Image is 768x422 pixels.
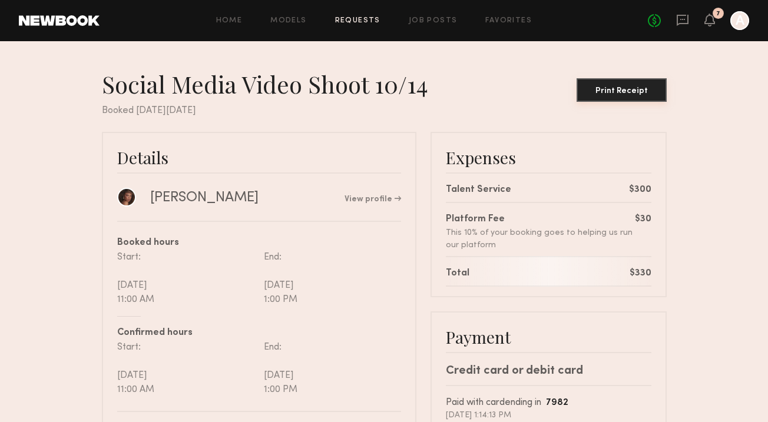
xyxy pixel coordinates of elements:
[102,69,438,99] div: Social Media Video Shoot 10/14
[446,183,511,197] div: Talent Service
[102,104,667,118] div: Booked [DATE][DATE]
[150,189,259,207] div: [PERSON_NAME]
[716,11,720,17] div: 7
[446,363,651,380] div: Credit card or debit card
[446,410,651,421] div: [DATE] 1:14:13 PM
[446,267,469,281] div: Total
[117,326,401,340] div: Confirmed hours
[446,212,635,227] div: Platform Fee
[485,17,532,25] a: Favorites
[216,17,243,25] a: Home
[270,17,306,25] a: Models
[446,147,651,168] div: Expenses
[117,340,259,397] div: Start: [DATE] 11:00 AM
[630,267,651,281] div: $330
[335,17,380,25] a: Requests
[259,250,401,307] div: End: [DATE] 1:00 PM
[730,11,749,30] a: A
[259,340,401,397] div: End: [DATE] 1:00 PM
[345,195,401,204] a: View profile
[635,212,651,227] div: $30
[546,398,568,407] b: 7982
[446,327,651,347] div: Payment
[117,147,401,168] div: Details
[629,183,651,197] div: $300
[117,250,259,307] div: Start: [DATE] 11:00 AM
[409,17,458,25] a: Job Posts
[446,396,651,410] div: Paid with card ending in
[446,227,635,251] div: This 10% of your booking goes to helping us run our platform
[117,236,401,250] div: Booked hours
[577,78,667,102] button: Print Receipt
[581,87,662,95] div: Print Receipt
